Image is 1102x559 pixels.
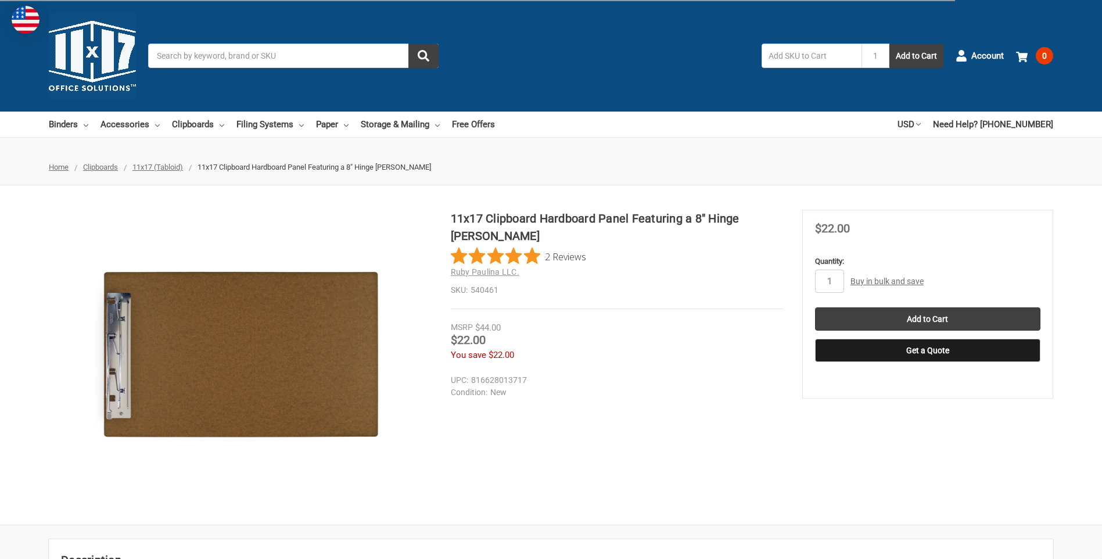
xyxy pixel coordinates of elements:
[451,321,473,334] div: MSRP
[545,248,586,265] span: 2 Reviews
[451,386,487,399] dt: Condition:
[933,112,1053,137] a: Need Help? [PHONE_NUMBER]
[815,339,1040,362] button: Get a Quote
[451,350,486,360] span: You save
[316,112,349,137] a: Paper
[49,12,136,99] img: 11x17.com
[451,210,783,245] h1: 11x17 Clipboard Hardboard Panel Featuring a 8" Hinge [PERSON_NAME]
[898,112,921,137] a: USD
[451,333,486,347] span: $22.00
[489,350,514,360] span: $22.00
[971,49,1004,63] span: Account
[451,386,778,399] dd: New
[956,41,1004,71] a: Account
[475,322,501,333] span: $44.00
[815,256,1040,267] label: Quantity:
[850,277,924,286] a: Buy in bulk and save
[83,163,118,171] a: Clipboards
[451,248,586,265] button: Rated 5 out of 5 stars from 2 reviews. Jump to reviews.
[100,112,160,137] a: Accessories
[815,221,850,235] span: $22.00
[132,163,183,171] a: 11x17 (Tabloid)
[762,44,862,68] input: Add SKU to Cart
[236,112,304,137] a: Filing Systems
[451,284,468,296] dt: SKU:
[452,112,495,137] a: Free Offers
[1016,41,1053,71] a: 0
[451,374,468,386] dt: UPC:
[361,112,440,137] a: Storage & Mailing
[1036,47,1053,64] span: 0
[49,112,88,137] a: Binders
[815,307,1040,331] input: Add to Cart
[198,163,431,171] span: 11x17 Clipboard Hardboard Panel Featuring a 8" Hinge [PERSON_NAME]
[95,210,385,500] img: 11x17 Clipboard Hardboard Panel Featuring a 8" Hinge Clip Brown
[172,112,224,137] a: Clipboards
[451,374,778,386] dd: 816628013717
[49,163,69,171] a: Home
[451,284,783,296] dd: 540461
[451,267,519,277] a: Ruby Paulina LLC.
[889,44,943,68] button: Add to Cart
[12,6,40,34] img: duty and tax information for United States
[148,44,439,68] input: Search by keyword, brand or SKU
